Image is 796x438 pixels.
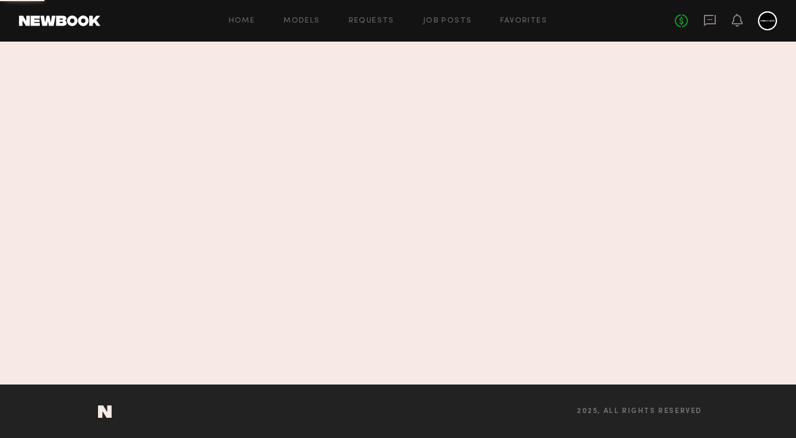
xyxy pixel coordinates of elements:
[283,17,320,25] a: Models
[500,17,547,25] a: Favorites
[758,11,777,30] a: K
[349,17,394,25] a: Requests
[229,17,255,25] a: Home
[577,408,702,415] span: 2025, all rights reserved
[423,17,472,25] a: Job Posts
